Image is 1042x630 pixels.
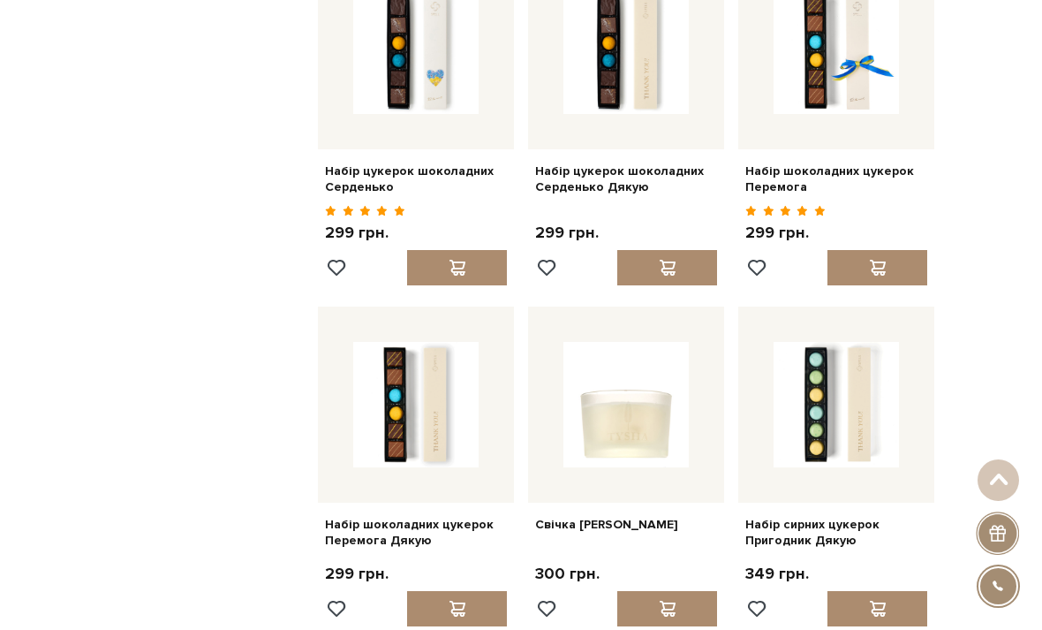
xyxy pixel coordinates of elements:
[535,564,600,584] p: 300 грн.
[535,517,717,533] a: Свічка [PERSON_NAME]
[535,163,717,195] a: Набір цукерок шоколадних Серденько Дякую
[325,564,389,584] p: 299 грн.
[325,223,405,243] p: 299 грн.
[325,517,507,549] a: Набір шоколадних цукерок Перемога Дякую
[745,517,927,549] a: Набір сирних цукерок Пригодник Дякую
[325,163,507,195] a: Набір цукерок шоколадних Серденько
[535,223,599,243] p: 299 грн.
[745,223,826,243] p: 299 грн.
[745,564,809,584] p: 349 грн.
[745,163,927,195] a: Набір шоколадних цукерок Перемога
